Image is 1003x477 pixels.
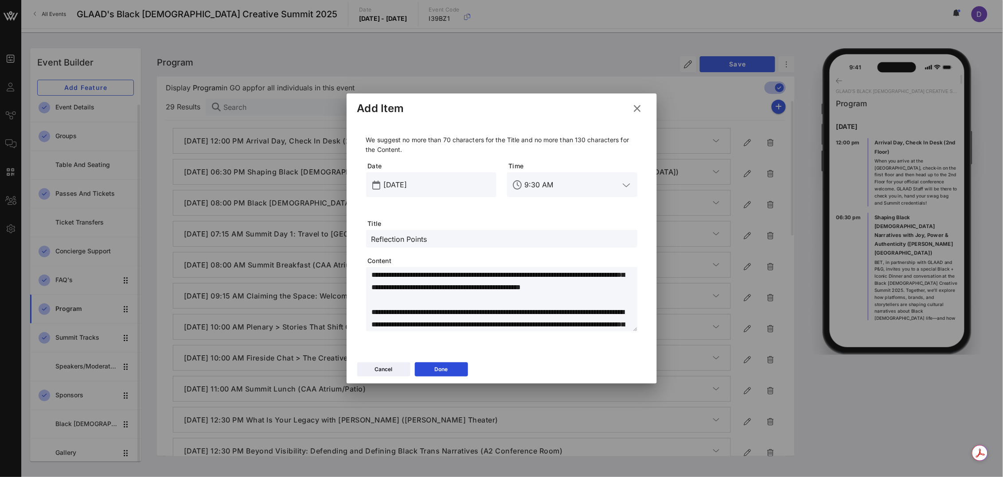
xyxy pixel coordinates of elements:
button: Cancel [357,362,410,376]
div: Done [435,365,448,374]
span: Title [368,219,637,228]
input: Start Date [384,178,491,192]
div: Cancel [375,365,393,374]
div: Add Item [357,102,404,115]
button: prepend icon [373,181,381,190]
p: We suggest no more than 70 characters for the Title and no more than 130 characters for the Content. [366,135,637,155]
span: Content [368,256,637,265]
input: Start Time [525,178,620,192]
span: Date [368,162,496,171]
span: Time [509,162,637,171]
button: Done [415,362,468,376]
